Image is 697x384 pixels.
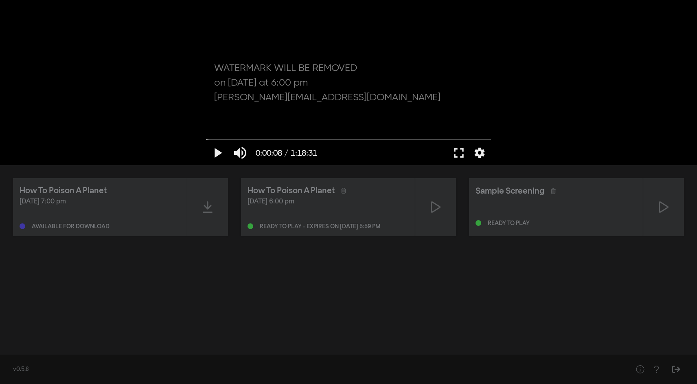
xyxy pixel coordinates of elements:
[13,365,616,374] div: v0.5.8
[32,224,110,230] div: Available for download
[248,185,335,197] div: How To Poison A Planet
[20,197,180,207] div: [DATE] 7:00 pm
[252,141,321,165] button: 0:00:08 / 1:18:31
[206,141,229,165] button: Play
[260,224,380,230] div: Ready to play - expires on [DATE] 5:59 pm
[488,221,530,226] div: Ready to play
[648,361,664,377] button: Help
[470,141,489,165] button: More settings
[229,141,252,165] button: Mute
[20,185,107,197] div: How To Poison A Planet
[476,185,544,197] div: Sample Screening
[632,361,648,377] button: Help
[668,361,684,377] button: Sign Out
[248,197,408,207] div: [DATE] 6:00 pm
[447,141,470,165] button: Full screen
